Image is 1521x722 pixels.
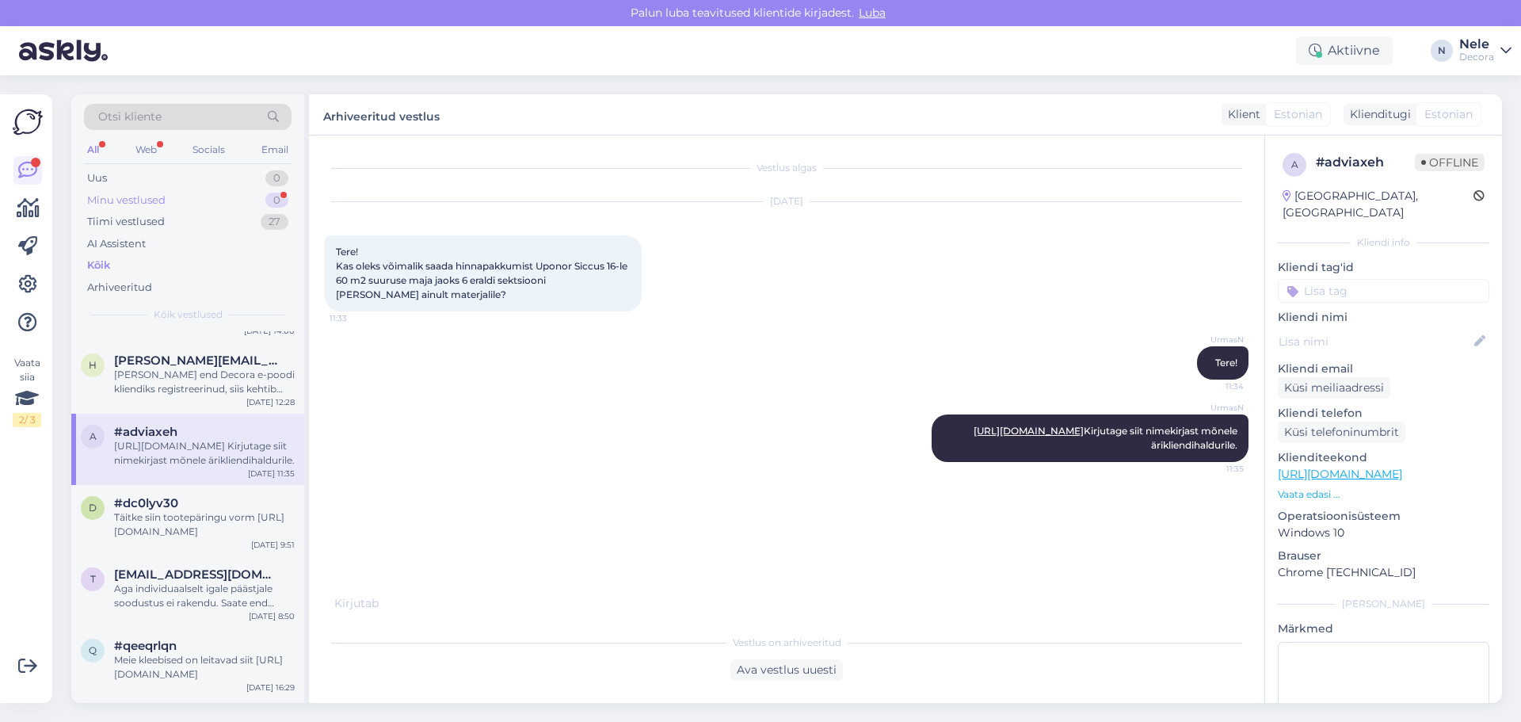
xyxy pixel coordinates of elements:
p: Vaata edasi ... [1278,487,1489,502]
span: tiit.ojaots@mail.ee [114,567,279,582]
div: Klient [1222,106,1260,123]
span: Vestlus on arhiveeritud [733,636,841,650]
span: Harri.Varv@hanza.com [114,353,279,368]
div: Minu vestlused [87,193,166,208]
p: Chrome [TECHNICAL_ID] [1278,564,1489,581]
p: Kliendi nimi [1278,309,1489,326]
div: [PERSON_NAME] end Decora e-poodi kliendiks registreerinud, siis kehtib tavahinnaga toodetele 10% ... [114,368,295,396]
div: Ava vestlus uuesti [730,659,843,681]
span: 11:34 [1184,380,1244,392]
div: Vestlus algas [325,161,1248,175]
span: #dc0lyv30 [114,496,178,510]
div: Kõik [87,258,110,273]
div: Tiimi vestlused [87,214,165,230]
div: 0 [265,193,288,208]
span: a [1291,159,1298,170]
p: Klienditeekond [1278,449,1489,466]
span: d [89,502,97,514]
div: Email [258,139,292,160]
div: [DATE] 14:00 [244,325,295,337]
p: Kliendi tag'id [1278,259,1489,276]
div: [URL][DOMAIN_NAME] Kirjutage siit nimekirjast mõnele ärikliendihaldurile. [114,439,295,468]
span: UrmasN [1184,402,1244,414]
p: Märkmed [1278,621,1489,637]
p: Kliendi email [1278,361,1489,377]
p: Windows 10 [1278,525,1489,541]
div: N [1431,40,1453,62]
span: UrmasN [1184,334,1244,346]
span: #qeeqrlqn [114,639,177,653]
div: 27 [261,214,288,230]
a: [URL][DOMAIN_NAME] [974,425,1084,437]
div: Aga individuaalselt igale päästjale soodustus ei rakendu. Saate end [PERSON_NAME] ID-kaardiga kun... [114,582,295,610]
span: q [89,644,97,656]
p: Kliendi telefon [1278,405,1489,422]
div: Socials [189,139,228,160]
div: Decora [1459,51,1494,63]
span: H [89,359,97,371]
span: Estonian [1274,106,1322,123]
span: Kõik vestlused [154,308,223,322]
a: NeleDecora [1459,38,1511,63]
input: Lisa tag [1278,279,1489,303]
span: t [90,573,96,585]
div: Web [132,139,160,160]
p: Operatsioonisüsteem [1278,508,1489,525]
div: Täitke siin tootepäringu vorm [URL][DOMAIN_NAME] [114,510,295,539]
div: 0 [265,170,288,186]
input: Lisa nimi [1279,333,1471,350]
div: All [84,139,102,160]
div: [DATE] 12:28 [246,396,295,408]
span: Luba [854,6,890,20]
span: Offline [1415,154,1485,171]
div: Küsi telefoninumbrit [1278,422,1405,443]
div: [DATE] [325,194,1248,208]
p: Brauser [1278,548,1489,564]
span: Otsi kliente [98,109,162,125]
span: Tere! Kas oleks võimalik saada hinnapakkumist Uponor Siccus 16-le 60 m2 suuruse maja jaoks 6 eral... [336,246,630,300]
div: Arhiveeritud [87,280,152,296]
label: Arhiveeritud vestlus [323,104,440,125]
div: Uus [87,170,107,186]
img: Askly Logo [13,107,43,137]
span: Kirjutage siit nimekirjast mõnele ärikliendihaldurile. [974,425,1240,451]
div: Aktiivne [1296,36,1393,65]
span: #adviaxeh [114,425,177,439]
a: [URL][DOMAIN_NAME] [1278,467,1402,481]
div: [PERSON_NAME] [1278,597,1489,611]
div: [DATE] 16:29 [246,682,295,693]
div: Küsi meiliaadressi [1278,377,1390,399]
span: Tere! [1215,357,1237,369]
div: [DATE] 11:35 [248,468,295,479]
div: AI Assistent [87,236,146,252]
div: [GEOGRAPHIC_DATA], [GEOGRAPHIC_DATA] [1283,188,1473,221]
div: Nele [1459,38,1494,51]
span: a [90,430,97,442]
div: # adviaxeh [1316,153,1415,172]
div: Vaata siia [13,356,41,427]
span: 11:33 [330,312,389,324]
div: Klienditugi [1344,106,1411,123]
div: 2 / 3 [13,413,41,427]
div: Kirjutab [325,595,1248,612]
div: [DATE] 9:51 [251,539,295,551]
div: Kliendi info [1278,235,1489,250]
span: . [379,596,381,610]
span: Estonian [1424,106,1473,123]
div: Meie kleebised on leitavad siit [URL][DOMAIN_NAME] [114,653,295,682]
span: 11:35 [1184,463,1244,475]
div: [DATE] 8:50 [249,610,295,622]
